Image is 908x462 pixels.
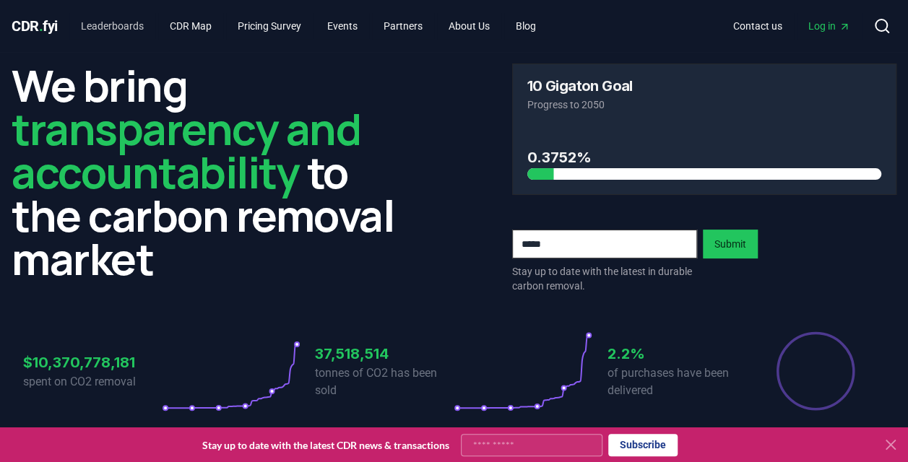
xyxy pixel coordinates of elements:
a: Contact us [722,13,794,39]
button: Submit [703,230,758,258]
h2: We bring to the carbon removal market [12,64,397,280]
span: CDR fyi [12,17,58,35]
p: Stay up to date with the latest in durable carbon removal. [512,264,697,293]
p: of purchases have been delivered [608,365,746,399]
a: Pricing Survey [226,13,313,39]
span: . [39,17,43,35]
p: Progress to 2050 [527,97,882,112]
nav: Main [69,13,548,39]
div: Percentage of sales delivered [775,331,856,411]
a: CDR.fyi [12,16,58,36]
a: Blog [504,13,548,39]
h3: 0.3752% [527,147,882,168]
a: CDR Map [158,13,223,39]
h3: 10 Gigaton Goal [527,79,633,93]
a: About Us [437,13,501,39]
a: Events [316,13,369,39]
h3: $10,370,778,181 [23,352,162,373]
p: tonnes of CO2 has been sold [315,365,454,399]
span: transparency and accountability [12,99,360,201]
a: Partners [372,13,434,39]
p: spent on CO2 removal [23,373,162,391]
a: Leaderboards [69,13,155,39]
h3: 37,518,514 [315,343,454,365]
span: Log in [808,19,850,33]
h3: 2.2% [608,343,746,365]
a: Log in [797,13,862,39]
nav: Main [722,13,862,39]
